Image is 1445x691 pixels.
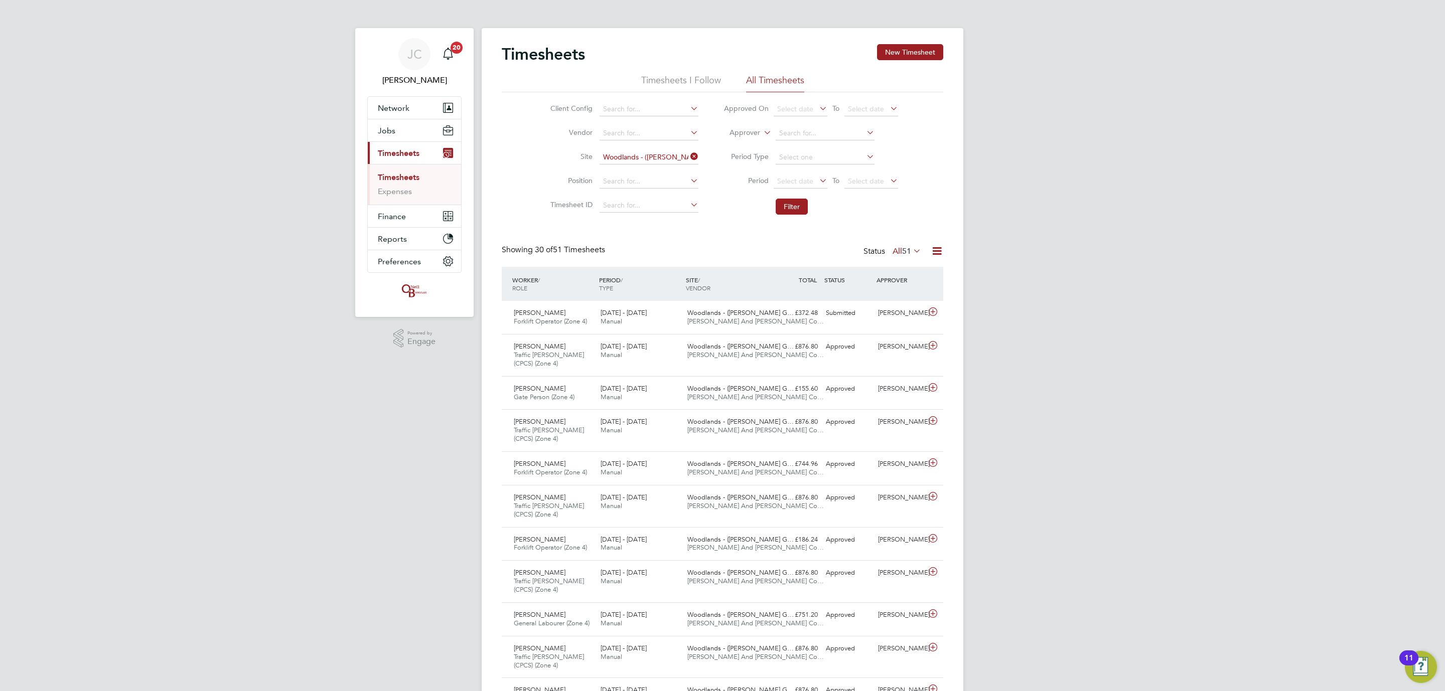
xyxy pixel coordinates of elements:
div: [PERSON_NAME] [874,456,926,472]
input: Search for... [600,102,698,116]
label: Site [547,152,593,161]
span: [PERSON_NAME] [514,493,565,501]
label: Position [547,176,593,185]
button: Preferences [368,250,461,272]
span: Manual [601,468,622,476]
div: Timesheets [368,164,461,205]
div: £876.80 [770,565,822,581]
span: [PERSON_NAME] [514,610,565,619]
span: Traffic [PERSON_NAME] (CPCS) (Zone 4) [514,351,584,368]
div: £876.80 [770,640,822,657]
span: [PERSON_NAME] [514,417,565,426]
button: Timesheets [368,142,461,164]
button: Filter [776,199,808,215]
div: Approved [822,640,874,657]
div: £372.48 [770,305,822,321]
span: 51 [902,246,911,256]
span: [PERSON_NAME] And [PERSON_NAME] Co… [687,426,824,434]
span: Woodlands - ([PERSON_NAME] G… [687,493,794,501]
span: [DATE] - [DATE] [601,308,647,317]
span: Woodlands - ([PERSON_NAME] G… [687,308,794,317]
span: [PERSON_NAME] And [PERSON_NAME] Co… [687,393,824,401]
span: [PERSON_NAME] And [PERSON_NAME] Co… [687,317,824,325]
button: Reports [368,228,461,250]
div: £876.80 [770,414,822,430]
span: Manual [601,652,622,661]
span: To [829,174,842,187]
span: [PERSON_NAME] And [PERSON_NAME] Co… [687,543,824,552]
span: Woodlands - ([PERSON_NAME] G… [687,535,794,544]
div: SITE [683,271,770,297]
span: 20 [451,42,463,54]
span: [PERSON_NAME] And [PERSON_NAME] Co… [687,652,824,661]
span: [PERSON_NAME] [514,644,565,652]
span: [DATE] - [DATE] [601,568,647,577]
span: To [829,102,842,115]
span: Traffic [PERSON_NAME] (CPCS) (Zone 4) [514,501,584,519]
input: Select one [776,150,875,164]
a: Expenses [378,187,412,196]
div: [PERSON_NAME] [874,381,926,397]
div: £876.80 [770,489,822,506]
input: Search for... [600,175,698,189]
span: 51 Timesheets [535,245,605,255]
div: Approved [822,338,874,355]
div: £155.60 [770,381,822,397]
span: ROLE [512,284,527,292]
span: Manual [601,577,622,585]
span: Woodlands - ([PERSON_NAME] G… [687,459,794,468]
label: Period Type [724,152,769,161]
label: Approver [715,128,760,138]
span: Forklift Operator (Zone 4) [514,317,587,325]
span: Manual [601,501,622,510]
input: Search for... [776,126,875,140]
div: [PERSON_NAME] [874,414,926,430]
a: 20 [438,38,458,70]
span: Manual [601,619,622,627]
span: Woodlands - ([PERSON_NAME] G… [687,610,794,619]
img: oneillandbrennan-logo-retina.png [400,283,429,299]
label: Timesheet ID [547,200,593,209]
span: Select date [777,177,813,186]
input: Search for... [600,126,698,140]
span: [PERSON_NAME] [514,342,565,351]
span: Timesheets [378,148,419,158]
label: Period [724,176,769,185]
div: PERIOD [597,271,683,297]
div: [PERSON_NAME] [874,607,926,623]
div: Submitted [822,305,874,321]
span: / [538,276,540,284]
span: Traffic [PERSON_NAME] (CPCS) (Zone 4) [514,577,584,594]
div: £876.80 [770,338,822,355]
span: [PERSON_NAME] [514,459,565,468]
span: Woodlands - ([PERSON_NAME] G… [687,342,794,351]
input: Search for... [600,199,698,213]
div: [PERSON_NAME] [874,338,926,355]
span: Manual [601,317,622,325]
button: New Timesheet [877,44,943,60]
span: James Crawley [367,74,462,86]
label: Client Config [547,104,593,113]
span: VENDOR [686,284,710,292]
a: JC[PERSON_NAME] [367,38,462,86]
span: [DATE] - [DATE] [601,644,647,652]
button: Finance [368,205,461,227]
label: Vendor [547,128,593,137]
span: Traffic [PERSON_NAME] (CPCS) (Zone 4) [514,652,584,669]
span: Gate Person (Zone 4) [514,393,574,401]
span: Preferences [378,257,421,266]
span: Manual [601,393,622,401]
div: 11 [1404,658,1413,671]
span: Woodlands - ([PERSON_NAME] G… [687,568,794,577]
li: Timesheets I Follow [641,74,721,92]
span: Manual [601,426,622,434]
span: Forklift Operator (Zone 4) [514,468,587,476]
div: Approved [822,607,874,623]
div: STATUS [822,271,874,289]
li: All Timesheets [746,74,804,92]
div: £751.20 [770,607,822,623]
div: Showing [502,245,607,255]
span: [DATE] - [DATE] [601,610,647,619]
span: [DATE] - [DATE] [601,384,647,393]
nav: Main navigation [355,28,474,317]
